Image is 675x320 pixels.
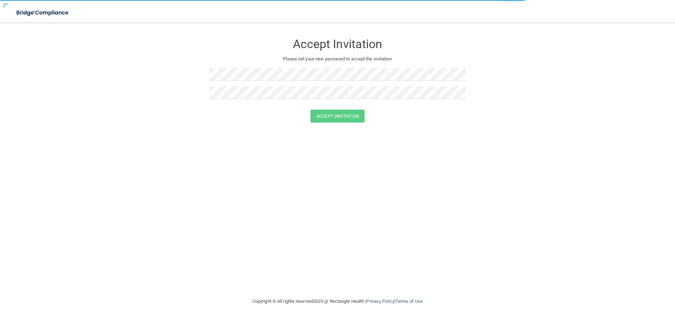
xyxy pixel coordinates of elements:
[209,290,466,313] div: Copyright © All rights reserved 2025 @ Rectangle Health | |
[396,299,423,304] a: Terms of Use
[310,110,365,123] button: Accept Invitation
[209,38,466,51] h3: Accept Invitation
[11,6,75,20] img: bridge_compliance_login_screen.278c3ca4.svg
[214,55,461,63] p: Please set your new password to accept the invitation
[366,299,394,304] a: Privacy Policy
